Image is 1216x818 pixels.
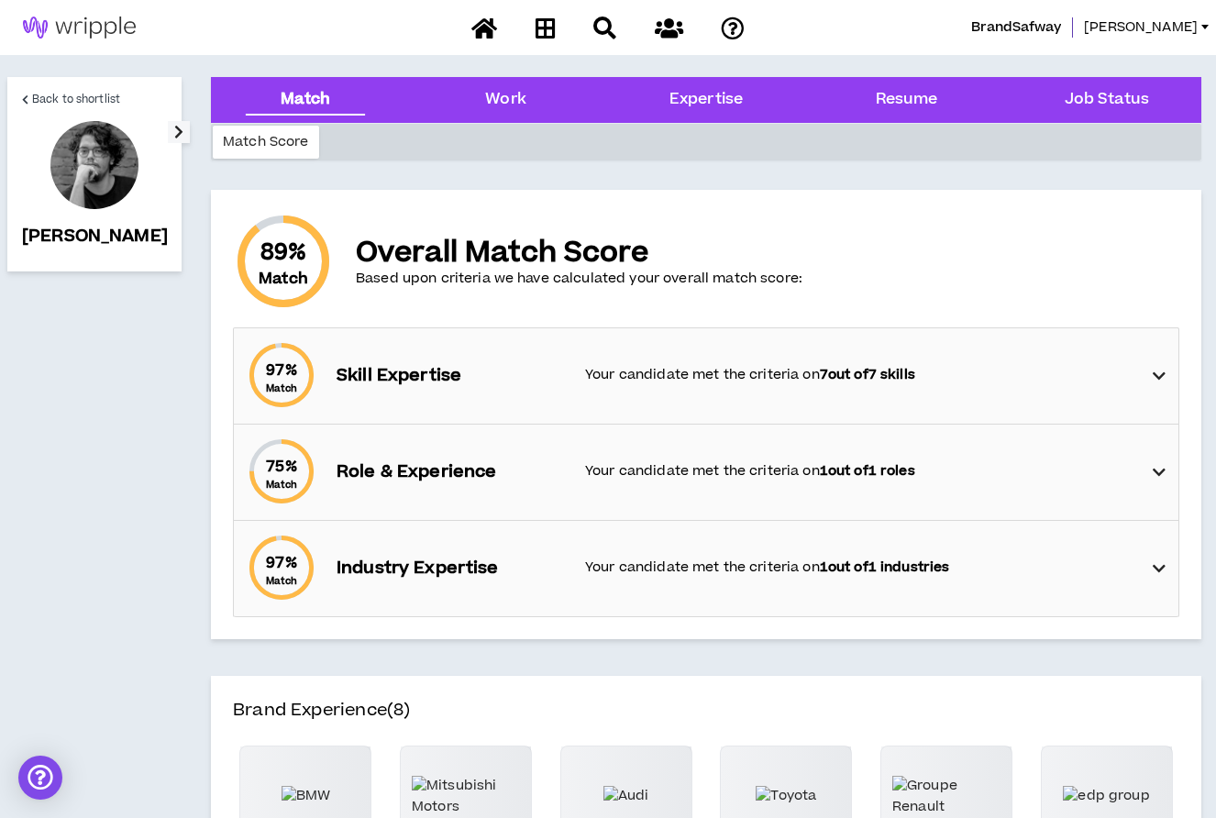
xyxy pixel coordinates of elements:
img: BMW [282,786,330,806]
p: Role & Experience [337,459,567,485]
span: 97 % [266,552,296,574]
img: Audi [603,786,649,806]
small: Match [259,268,308,290]
small: Match [266,574,298,588]
span: BrandSafway [971,17,1062,38]
div: 75%MatchRole & ExperienceYour candidate met the criteria on1out of1 roles [234,425,1178,520]
div: 97%MatchSkill ExpertiseYour candidate met the criteria on7out of7 skills [234,328,1178,424]
img: Toyota [756,786,816,806]
img: edp group [1063,786,1149,806]
strong: 1 out of 1 roles [820,461,915,481]
p: Your candidate met the criteria on [585,558,1134,578]
span: 75 % [266,456,296,478]
span: 89 % [260,238,306,268]
div: Lucas R. [50,121,138,209]
div: Resume [876,88,938,112]
p: Based upon criteria we have calculated your overall match score: [356,270,802,288]
div: Job Status [1065,88,1149,112]
div: 97%MatchIndustry ExpertiseYour candidate met the criteria on1out of1 industries [234,521,1178,616]
img: Mitsubishi Motors [412,776,520,817]
small: Match [266,381,298,395]
span: [PERSON_NAME] [1084,17,1198,38]
p: Industry Expertise [337,556,567,581]
a: Back to shortlist [22,77,120,121]
p: Overall Match Score [356,237,802,270]
p: [PERSON_NAME] [22,224,168,249]
div: Expertise [669,88,743,112]
div: Match [281,88,330,112]
p: Skill Expertise [337,363,567,389]
div: Work [485,88,526,112]
p: Your candidate met the criteria on [585,461,1134,481]
span: Back to shortlist [32,91,120,108]
strong: 1 out of 1 industries [820,558,950,577]
div: Match Score [213,126,319,159]
span: 97 % [266,359,296,381]
small: Match [266,478,298,492]
h4: Brand Experience (8) [233,698,1179,746]
img: Groupe Renault [892,776,1000,817]
strong: 7 out of 7 skills [820,365,915,384]
p: Your candidate met the criteria on [585,365,1134,385]
div: Open Intercom Messenger [18,756,62,800]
